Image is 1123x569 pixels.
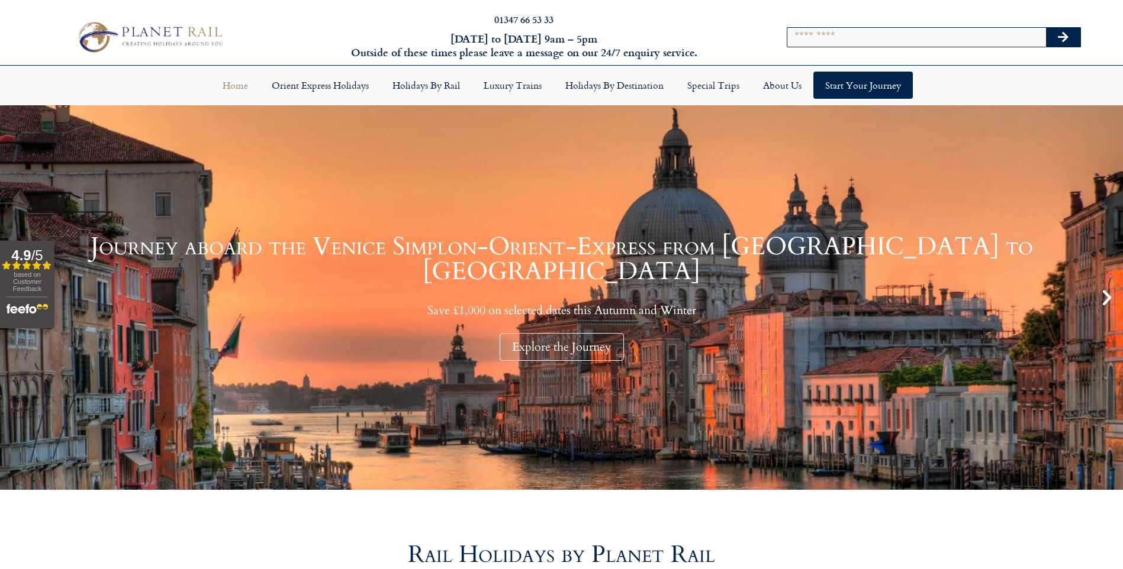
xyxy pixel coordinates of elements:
a: Special Trips [675,72,751,99]
h2: Rail Holidays by Planet Rail [224,543,899,567]
a: Orient Express Holidays [260,72,381,99]
a: Home [211,72,260,99]
a: Start your Journey [813,72,913,99]
p: Save £1,000 on selected dates this Autumn and Winter [30,303,1093,318]
h6: [DATE] to [DATE] 9am – 5pm Outside of these times please leave a message on our 24/7 enquiry serv... [303,32,746,60]
nav: Menu [6,72,1117,99]
a: About Us [751,72,813,99]
a: Luxury Trains [472,72,554,99]
div: Explore the Journey [500,333,624,361]
h1: Journey aboard the Venice Simplon-Orient-Express from [GEOGRAPHIC_DATA] to [GEOGRAPHIC_DATA] [30,234,1093,284]
img: Planet Rail Train Holidays Logo [72,18,227,56]
a: 01347 66 53 33 [494,12,554,26]
a: Holidays by Rail [381,72,472,99]
button: Search [1046,28,1080,47]
div: Next slide [1097,287,1117,308]
a: Holidays by Destination [554,72,675,99]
